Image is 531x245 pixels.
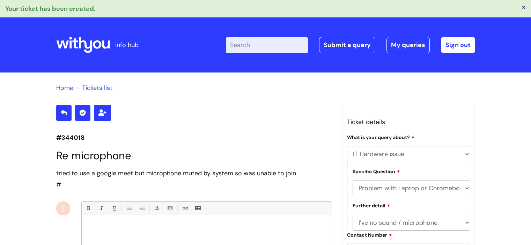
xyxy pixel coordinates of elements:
p: #344018 [56,132,332,143]
a: Italic (Ctrl-I) [97,204,105,213]
a: Font Color [153,204,161,213]
a: Link [180,204,189,213]
li: Solution home [56,82,73,93]
h3: Ticket details [347,116,471,128]
a: • Unordered List (Ctrl-Shift-7) [125,204,133,213]
label: What is your query about? [347,133,415,140]
a: Back Color [165,204,174,213]
label: Further detail [353,202,390,209]
a: My queries [386,37,430,53]
div: E [56,201,70,215]
label: Specific Question [353,168,400,175]
a: Tickets list [82,84,112,92]
a: Home [56,84,73,92]
a: Sign out [441,37,475,53]
div: # [56,168,332,190]
input: Search [226,37,308,53]
p: info hub [115,39,139,51]
a: Bold (Ctrl-B) [84,204,93,213]
li: Tickets list [75,82,112,93]
div: | - [226,37,475,53]
a: Submit a query [319,37,375,53]
h1: Re microphone [56,149,332,162]
label: Contact Number [347,231,392,238]
div: tried to use a google meet but microphone muted by system so was unable to join [56,168,332,179]
a: Underline(Ctrl-U) [110,204,118,213]
a: Insert Image... [193,204,202,213]
button: × [522,4,526,10]
a: 1. Ordered List (Ctrl-Shift-8) [138,204,146,213]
